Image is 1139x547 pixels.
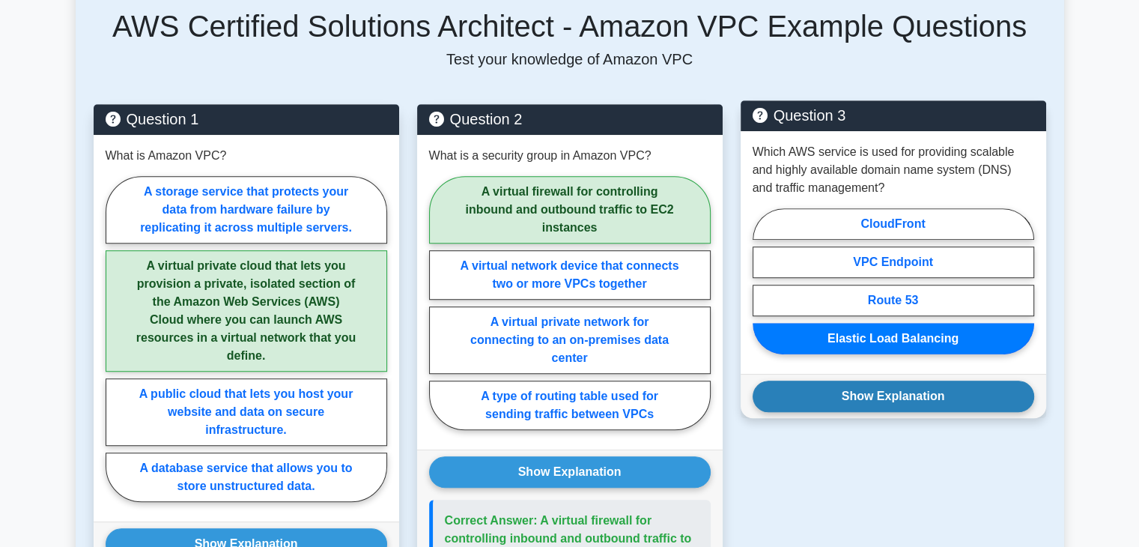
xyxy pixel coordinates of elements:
[753,247,1034,278] label: VPC Endpoint
[753,285,1034,316] label: Route 53
[94,8,1046,44] h5: AWS Certified Solutions Architect - Amazon VPC Example Questions
[106,147,227,165] p: What is Amazon VPC?
[429,456,711,488] button: Show Explanation
[753,208,1034,240] label: CloudFront
[753,143,1034,197] p: Which AWS service is used for providing scalable and highly available domain name system (DNS) an...
[106,110,387,128] h5: Question 1
[106,453,387,502] label: A database service that allows you to store unstructured data.
[429,250,711,300] label: A virtual network device that connects two or more VPCs together
[429,381,711,430] label: A type of routing table used for sending traffic between VPCs
[429,110,711,128] h5: Question 2
[753,106,1034,124] h5: Question 3
[429,147,651,165] p: What is a security group in Amazon VPC?
[429,176,711,244] label: A virtual firewall for controlling inbound and outbound traffic to EC2 instances
[106,176,387,244] label: A storage service that protects your data from hardware failure by replicating it across multiple...
[753,323,1034,354] label: Elastic Load Balancing
[106,378,387,446] label: A public cloud that lets you host your website and data on secure infrastructure.
[106,250,387,372] label: A virtual private cloud that lets you provision a private, isolated section of the Amazon Web Ser...
[753,381,1034,412] button: Show Explanation
[429,306,711,374] label: A virtual private network for connecting to an on-premises data center
[94,50,1046,68] p: Test your knowledge of Amazon VPC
